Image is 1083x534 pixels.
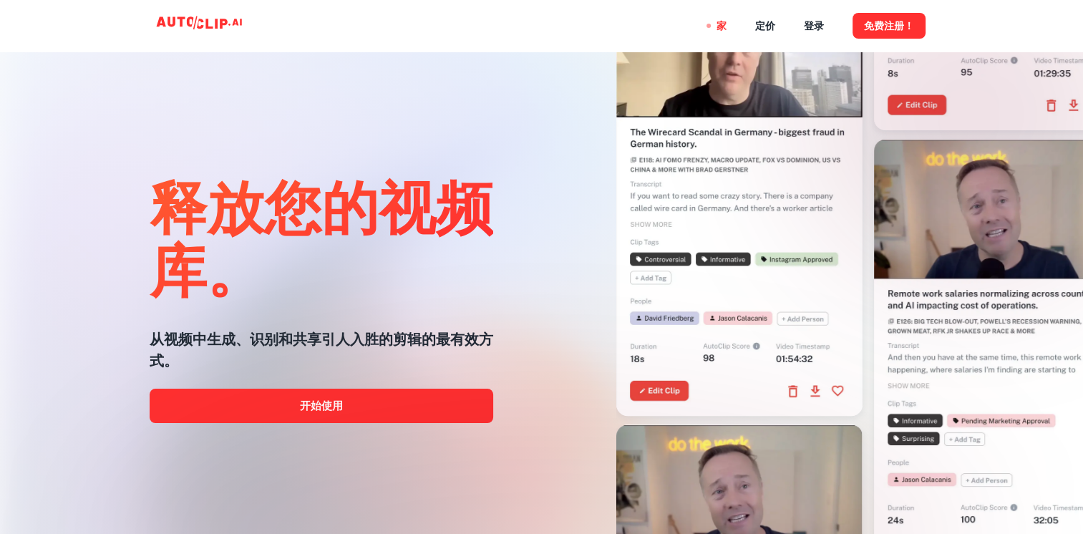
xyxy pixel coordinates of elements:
h5: 从视频中生成、识别和共享引人入胜的剪辑的最有效方式。 [150,329,493,372]
font: 开始使用 [300,397,343,415]
a: 开始使用 [150,389,493,423]
h1: 释放您的视频库。 [150,174,493,300]
font: 免费注册！ [864,17,914,34]
button: 免费注册！ [853,13,926,39]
